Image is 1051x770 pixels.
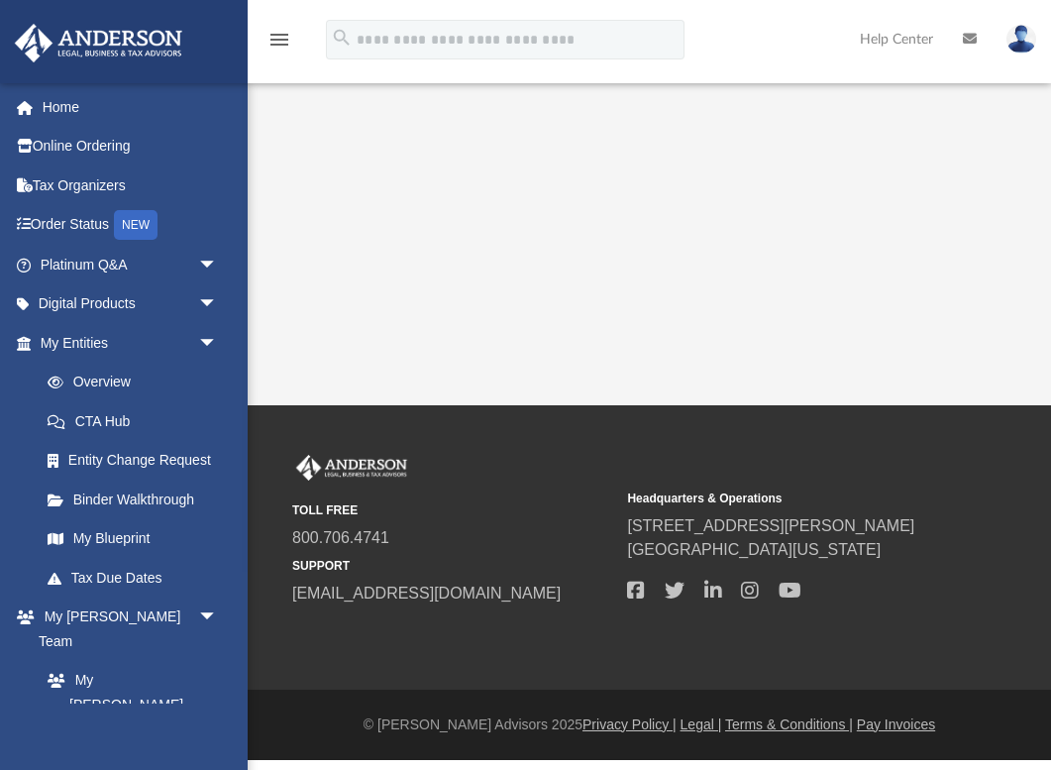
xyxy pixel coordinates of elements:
[9,24,188,62] img: Anderson Advisors Platinum Portal
[28,519,238,559] a: My Blueprint
[14,245,248,284] a: Platinum Q&Aarrow_drop_down
[1006,25,1036,54] img: User Pic
[198,323,238,364] span: arrow_drop_down
[28,363,248,402] a: Overview
[292,455,411,481] img: Anderson Advisors Platinum Portal
[198,245,238,285] span: arrow_drop_down
[14,87,248,127] a: Home
[627,517,914,534] a: [STREET_ADDRESS][PERSON_NAME]
[292,557,613,575] small: SUPPORT
[14,323,248,363] a: My Entitiesarrow_drop_down
[267,28,291,52] i: menu
[857,716,935,732] a: Pay Invoices
[14,284,248,324] a: Digital Productsarrow_drop_down
[725,716,853,732] a: Terms & Conditions |
[198,284,238,325] span: arrow_drop_down
[198,598,238,638] span: arrow_drop_down
[28,661,228,749] a: My [PERSON_NAME] Team
[14,127,248,166] a: Online Ordering
[28,480,248,519] a: Binder Walkthrough
[627,541,881,558] a: [GEOGRAPHIC_DATA][US_STATE]
[292,501,613,519] small: TOLL FREE
[114,210,158,240] div: NEW
[292,529,389,546] a: 800.706.4741
[14,598,238,661] a: My [PERSON_NAME] Teamarrow_drop_down
[28,441,248,481] a: Entity Change Request
[582,716,677,732] a: Privacy Policy |
[267,38,291,52] a: menu
[627,490,948,507] small: Headquarters & Operations
[331,27,353,49] i: search
[292,585,561,602] a: [EMAIL_ADDRESS][DOMAIN_NAME]
[14,205,248,246] a: Order StatusNEW
[248,715,1051,735] div: © [PERSON_NAME] Advisors 2025
[14,165,248,205] a: Tax Organizers
[28,558,248,598] a: Tax Due Dates
[28,401,248,441] a: CTA Hub
[681,716,722,732] a: Legal |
